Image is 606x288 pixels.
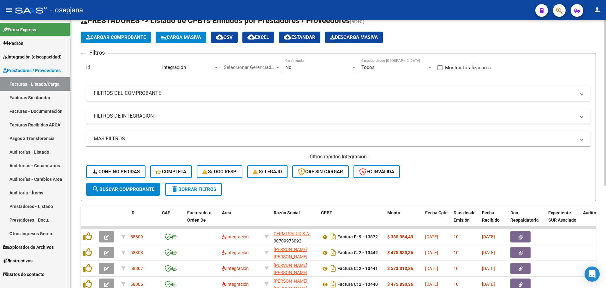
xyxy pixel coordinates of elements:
span: [DATE] [482,234,495,239]
mat-expansion-panel-header: MAS FILTROS [86,131,591,146]
div: 27104600323 [274,262,316,275]
button: Borrar Filtros [165,183,222,196]
span: Estandar [284,34,315,40]
span: Buscar Comprobante [92,187,154,192]
datatable-header-cell: Fecha Cpbt [423,206,451,234]
span: CPBT [321,210,332,215]
span: 58808 [130,250,143,255]
mat-icon: search [92,185,99,193]
button: S/ legajo [247,165,288,178]
div: Open Intercom Messenger [585,267,600,282]
mat-panel-title: FILTROS DE INTEGRACION [94,113,575,119]
span: CAE SIN CARGAR [298,169,343,175]
span: [DATE] [482,282,495,287]
span: 58806 [130,282,143,287]
datatable-header-cell: Expediente SUR Asociado [546,206,580,234]
datatable-header-cell: Días desde Emisión [451,206,479,234]
button: S/ Doc Resp. [197,165,243,178]
strong: Factura C: 2 - 13442 [337,250,378,255]
span: [DATE] [425,234,438,239]
span: Mostrar totalizadores [445,64,491,71]
datatable-header-cell: Razón Social [271,206,318,234]
strong: Factura C: 2 - 13440 [337,282,378,287]
button: CAE SIN CARGAR [292,165,349,178]
span: Integración (discapacidad) [3,53,62,60]
span: 58809 [130,234,143,239]
span: 10 [454,250,459,255]
span: Integración [162,64,186,70]
span: Fecha Recibido [482,210,500,223]
datatable-header-cell: Area [219,206,262,234]
span: - osepjana [50,3,83,17]
span: Completa [156,169,186,175]
span: Integración [222,234,249,239]
datatable-header-cell: Doc Respaldatoria [508,206,546,234]
strong: Factura C: 2 - 13441 [337,266,378,271]
datatable-header-cell: CAE [159,206,185,234]
mat-icon: cloud_download [247,33,255,41]
strong: Factura B: 9 - 13872 [337,235,378,240]
span: Integración [222,266,249,271]
div: 27104600323 [274,246,316,259]
span: Descarga Masiva [330,34,378,40]
mat-icon: person [593,6,601,14]
i: Descargar documento [329,248,337,258]
strong: $ 475.830,36 [387,282,413,287]
span: Todos [361,64,375,70]
h3: Filtros [86,48,108,57]
span: S/ legajo [253,169,282,175]
button: Buscar Comprobante [86,183,160,196]
span: Seleccionar Gerenciador [224,64,275,70]
button: CSV [211,32,238,43]
span: Padrón [3,40,23,47]
mat-expansion-panel-header: FILTROS DE INTEGRACION [86,108,591,124]
span: [DATE] [482,266,495,271]
i: Descargar documento [329,263,337,273]
span: Doc Respaldatoria [510,210,539,223]
span: Días desde Emisión [454,210,476,223]
mat-icon: cloud_download [284,33,291,41]
h4: - filtros rápidos Integración - [86,153,591,160]
datatable-header-cell: Monto [385,206,423,234]
span: Prestadores / Proveedores [3,67,61,74]
strong: $ 475.830,36 [387,250,413,255]
button: Cargar Comprobante [81,32,151,43]
datatable-header-cell: Facturado x Orden De [185,206,219,234]
button: Conf. no pedidas [86,165,146,178]
mat-expansion-panel-header: FILTROS DEL COMPROBANTE [86,86,591,101]
span: Integración [222,250,249,255]
button: Descarga Masiva [325,32,383,43]
button: Estandar [279,32,320,43]
button: FC Inválida [353,165,400,178]
span: Fecha Cpbt [425,210,448,215]
span: 10 [454,234,459,239]
span: Integración [222,282,249,287]
span: [DATE] [425,282,438,287]
span: FC Inválida [359,169,394,175]
span: No [285,64,292,70]
span: PRESTADORES -> Listado de CPBTs Emitidos por Prestadores / Proveedores [81,16,350,25]
span: Instructivos [3,257,33,264]
datatable-header-cell: Fecha Recibido [479,206,508,234]
span: CERMI SALUD S.A. [274,231,310,236]
span: [PERSON_NAME] [PERSON_NAME] [274,263,307,275]
mat-icon: menu [5,6,13,14]
span: [DATE] [425,250,438,255]
span: [PERSON_NAME] [PERSON_NAME] [274,247,307,259]
span: Auditoria [583,210,602,215]
div: 30709973092 [274,230,316,243]
button: EXCEL [242,32,274,43]
span: CAE [162,210,170,215]
mat-panel-title: MAS FILTROS [94,135,575,142]
mat-icon: cloud_download [216,33,223,41]
mat-icon: delete [171,185,178,193]
span: 10 [454,266,459,271]
span: Razón Social [274,210,300,215]
span: (alt+q) [350,18,365,24]
span: Borrar Filtros [171,187,216,192]
span: EXCEL [247,34,269,40]
span: Area [222,210,231,215]
datatable-header-cell: ID [128,206,159,234]
strong: $ 573.313,86 [387,266,413,271]
span: ID [130,210,134,215]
